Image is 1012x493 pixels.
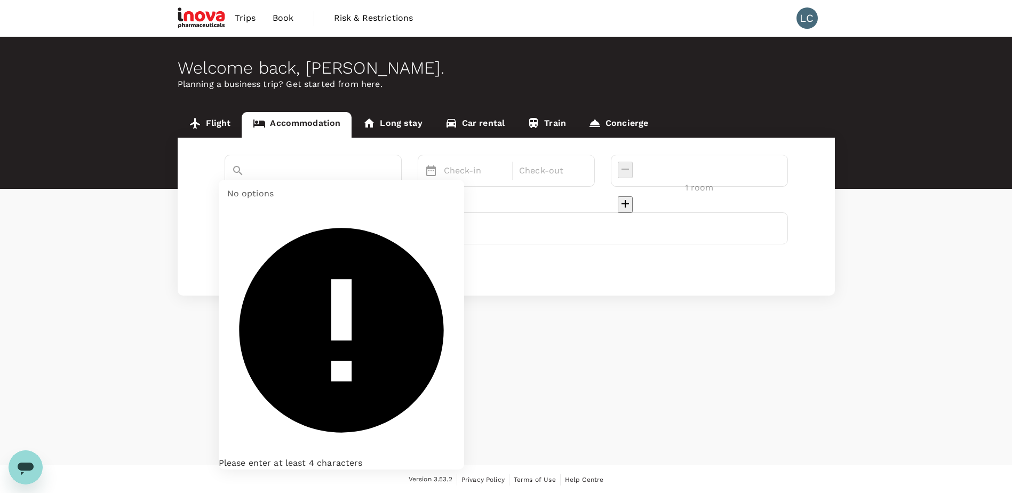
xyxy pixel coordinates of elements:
button: decrease [618,162,633,178]
p: Check-out [519,164,581,177]
div: No options [219,180,464,208]
span: Risk & Restrictions [334,12,413,25]
a: Car rental [434,112,516,138]
a: Accommodation [242,112,352,138]
input: Add rooms [618,179,781,196]
p: Check-in [444,164,506,177]
span: Trips [235,12,256,25]
img: iNova Pharmaceuticals [178,6,227,30]
p: Planning a business trip? Get started from here. [178,78,835,91]
span: Terms of Use [514,476,556,483]
span: Version 3.53.2 [409,474,452,485]
div: Welcome back , [PERSON_NAME] . [178,58,835,78]
div: Travellers [225,195,788,208]
span: Privacy Policy [461,476,505,483]
span: Please enter at least 4 characters [219,458,363,468]
a: Terms of Use [514,474,556,486]
span: Help Centre [565,476,604,483]
a: Concierge [577,112,659,138]
a: Train [516,112,577,138]
div: LC [796,7,818,29]
a: Long stay [352,112,433,138]
a: Help Centre [565,474,604,486]
a: Flight [178,112,242,138]
span: Book [273,12,294,25]
a: Privacy Policy [461,474,505,486]
iframe: Button to launch messaging window [9,450,43,484]
button: decrease [618,196,633,213]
